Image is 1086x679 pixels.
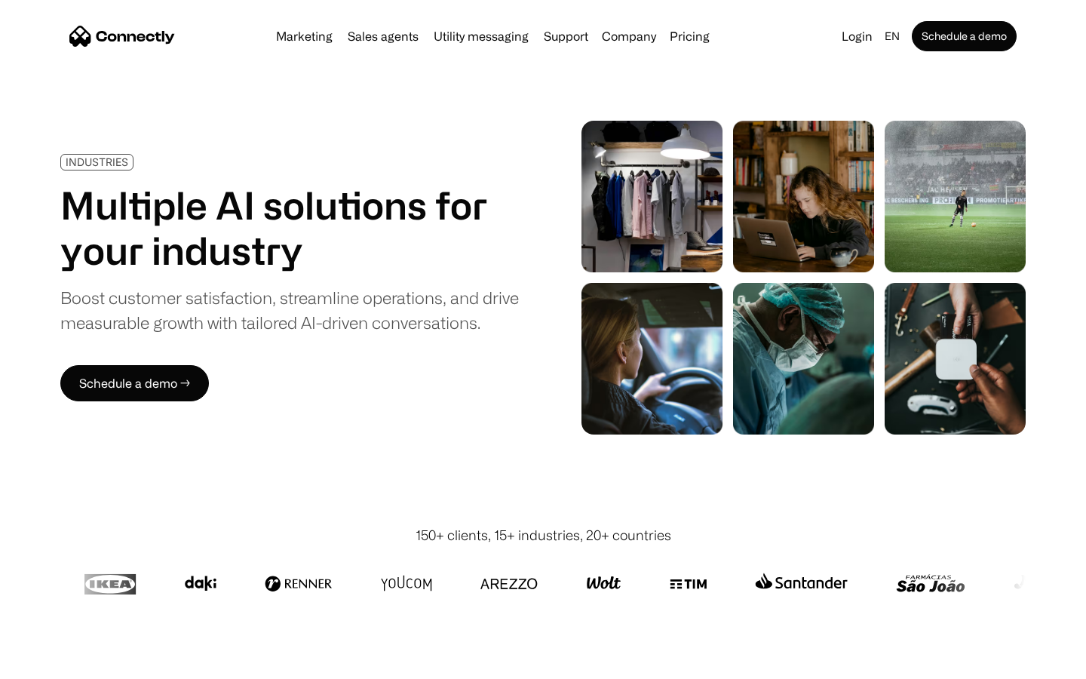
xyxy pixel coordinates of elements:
a: Schedule a demo [912,21,1017,51]
a: Login [836,26,879,47]
div: en [885,26,900,47]
ul: Language list [30,653,90,674]
a: Marketing [270,30,339,42]
h1: Multiple AI solutions for your industry [60,183,519,273]
aside: Language selected: English [15,651,90,674]
div: Boost customer satisfaction, streamline operations, and drive measurable growth with tailored AI-... [60,285,519,335]
a: Schedule a demo → [60,365,209,401]
a: Sales agents [342,30,425,42]
div: INDUSTRIES [66,156,128,167]
div: 150+ clients, 15+ industries, 20+ countries [416,525,671,545]
a: Pricing [664,30,716,42]
div: Company [602,26,656,47]
a: Support [538,30,594,42]
a: Utility messaging [428,30,535,42]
